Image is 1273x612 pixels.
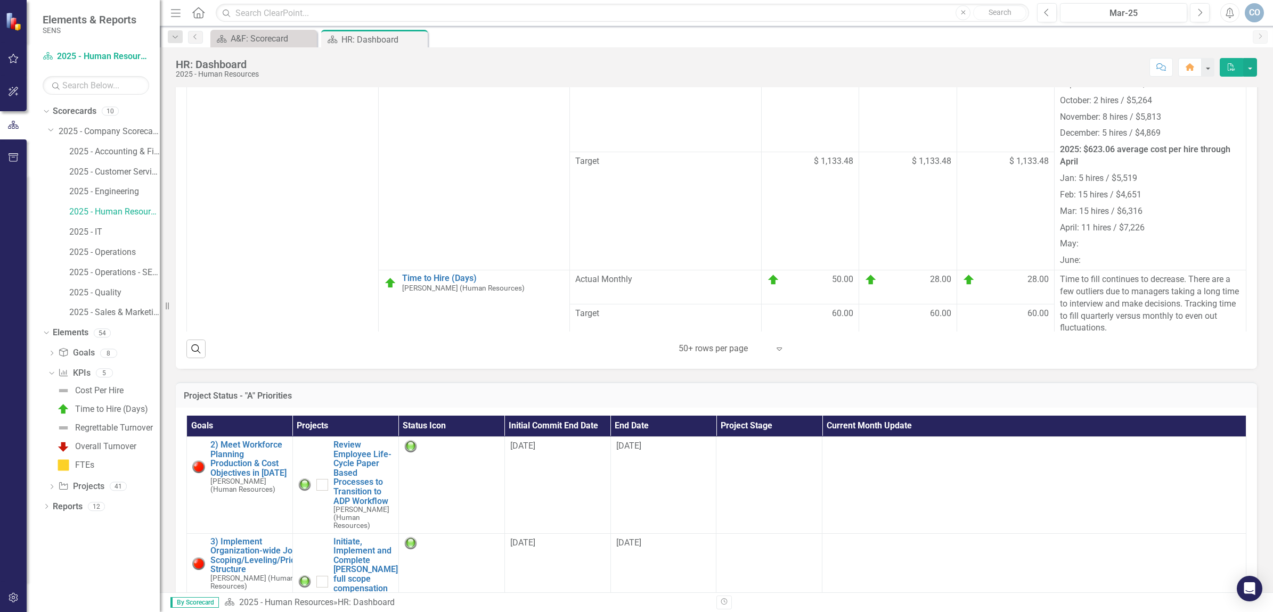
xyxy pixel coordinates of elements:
img: Green: On Track [298,575,311,588]
td: Double-Click to Edit [1055,270,1246,338]
div: 41 [110,482,127,491]
td: Double-Click to Edit [761,33,859,152]
div: Mar-25 [1064,7,1184,20]
td: Double-Click to Edit [504,436,610,533]
img: Green: On Track [298,478,311,491]
a: Scorecards [53,105,96,118]
a: Elements [53,327,88,339]
input: Search Below... [43,76,149,95]
div: Time to Hire (Days) [75,404,148,414]
strong: 2025: $623.06 average cost per hire through April [1060,144,1230,167]
img: Red: Critical Issues/Off-Track [192,460,205,473]
td: Double-Click to Edit Right Click for Context Menu [292,436,398,533]
p: Time to fill continues to decrease. There are a few outliers due to managers taking a long time t... [1060,274,1241,334]
p: Jan: 5 hires / $5,519 [1060,170,1241,187]
img: Green: On Track [404,537,417,550]
a: Review Employee Life-Cycle Paper Based Processes to Transition to ADP Workflow [333,440,393,506]
div: HR: Dashboard [176,59,259,70]
td: Double-Click to Edit Right Click for Context Menu [187,436,293,533]
span: [DATE] [510,441,535,451]
div: » [224,597,708,609]
h3: Project Status - "A" Priorities [184,391,1249,401]
td: Double-Click to Edit [761,270,859,304]
a: Regrettable Turnover [54,419,153,436]
p: Mar: 15 hires / $6,316 [1060,203,1241,220]
td: Double-Click to Edit [957,152,1055,270]
a: 2025 - Human Resources [43,51,149,63]
div: 5 [96,369,113,378]
td: Double-Click to Edit [761,152,859,270]
a: Initiate, Implement and Complete [PERSON_NAME] full scope compensation study by [DATE] [333,537,398,602]
td: Double-Click to Edit [822,436,1246,533]
img: Green: On Track [404,440,417,453]
button: CO [1245,3,1264,22]
a: KPIs [58,367,90,379]
p: May: [1060,236,1241,252]
td: Double-Click to Edit [859,152,957,270]
a: Cost Per Hire [54,382,124,399]
button: Search [973,5,1026,20]
img: At Risk [57,459,70,472]
a: Time to Hire (Days) [402,274,565,283]
img: On Target [864,274,877,286]
span: Actual Monthly [575,274,756,286]
td: Double-Click to Edit [570,304,762,338]
a: Reports [53,501,83,513]
p: Feb: 15 hires / $4,651 [1060,187,1241,203]
div: Overall Turnover [75,442,136,451]
div: 2025 - Human Resources [176,70,259,78]
div: Regrettable Turnover [75,423,153,433]
img: Not Defined [57,421,70,434]
td: Double-Click to Edit [716,436,822,533]
div: FTEs [75,460,94,470]
td: Double-Click to Edit [398,436,504,533]
span: $ 1,133.48 [912,155,951,168]
img: On Target [767,274,780,286]
span: 28.00 [930,274,951,286]
a: 2025 - Human Resources [69,206,160,218]
span: By Scorecard [170,597,219,608]
a: 2) Meet Workforce Planning Production & Cost Objectives in [DATE] [210,440,287,477]
p: December: 5 hires / $4,869 [1060,125,1241,142]
span: $ 1,133.48 [1009,155,1049,168]
span: 28.00 [1027,274,1049,286]
a: 2025 - Sales & Marketing [69,307,160,319]
a: Time to Hire (Days) [54,401,148,418]
span: 50.00 [832,274,853,286]
div: HR: Dashboard [341,33,425,46]
td: Double-Click to Edit [859,270,957,304]
td: Double-Click to Edit Right Click for Context Menu [378,270,570,338]
span: Target [575,155,756,168]
p: April: 11 hires / $7,226 [1060,220,1241,236]
a: 2025 - Engineering [69,186,160,198]
a: 2025 - Operations [69,246,160,259]
a: 2025 - Quality [69,287,160,299]
a: 3) Implement Organization-wide Job Scoping/Leveling/Pricing Structure [210,537,307,574]
td: Double-Click to Edit [957,33,1055,152]
div: 12 [88,502,105,511]
td: Double-Click to Edit [761,304,859,338]
td: Double-Click to Edit [610,436,716,533]
button: Mar-25 [1060,3,1187,22]
div: Cost Per Hire [75,386,124,395]
a: FTEs [54,457,94,474]
img: Red: Critical Issues/Off-Track [192,557,205,570]
img: On Target [962,274,975,286]
input: Search ClearPoint... [216,4,1029,22]
p: October: 2 hires / $5,264 [1060,93,1241,109]
span: Search [989,8,1011,16]
td: Double-Click to Edit [957,270,1055,304]
td: Double-Click to Edit [859,304,957,338]
span: 60.00 [832,308,853,320]
span: [DATE] [616,441,641,451]
a: Overall Turnover [54,438,136,455]
div: 10 [102,107,119,116]
a: 2025 - Accounting & Finance [69,146,160,158]
a: 2025 - Operations - SENS Legacy KPIs [69,267,160,279]
img: Below Target [57,440,70,453]
img: On Target [57,403,70,416]
span: Elements & Reports [43,13,136,26]
div: Open Intercom Messenger [1237,576,1262,601]
a: 2025 - Human Resources [239,597,333,607]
